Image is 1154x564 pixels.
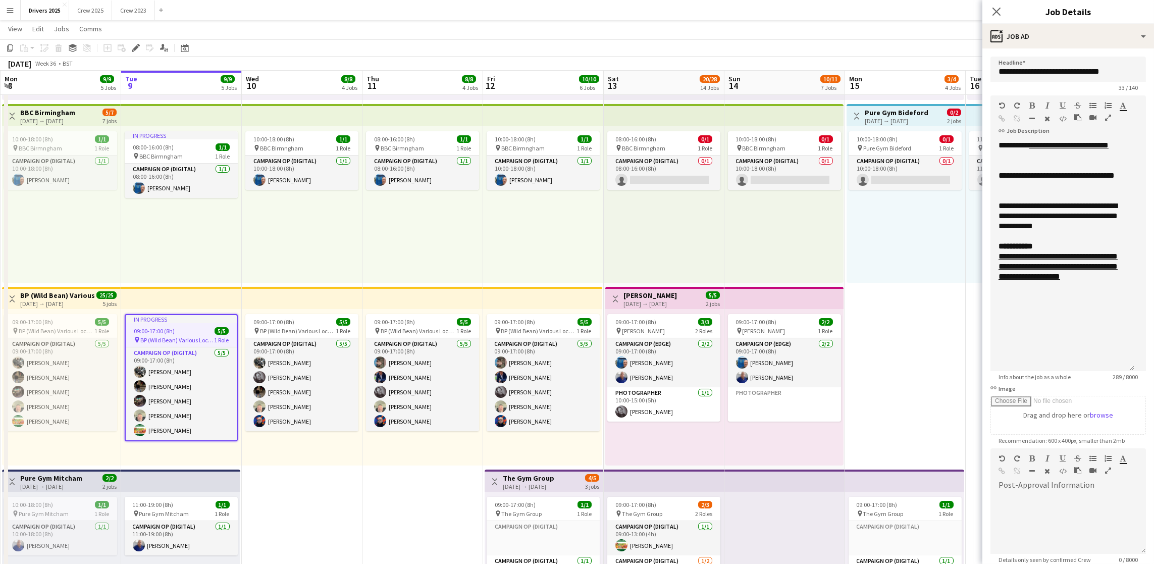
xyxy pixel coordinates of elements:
[8,24,22,33] span: View
[865,117,928,125] div: [DATE] → [DATE]
[1059,115,1066,123] button: HTML Code
[818,144,833,152] span: 1 Role
[4,314,117,431] app-job-card: 09:00-17:00 (8h)5/5 BP (Wild Bean) Various Locations1 RoleCampaign Op (Digital)5/509:00-17:00 (8h...
[133,501,174,508] span: 11:00-19:00 (8h)
[728,131,841,190] app-job-card: 10:00-18:00 (8h)0/1 BBC Birmngham1 RoleCampaign Op (Digital)0/110:00-18:00 (8h)
[821,84,840,91] div: 7 Jobs
[1044,454,1051,463] button: Italic
[990,373,1079,381] span: Info about the job as a whole
[939,510,954,518] span: 1 Role
[969,156,1082,190] app-card-role: Campaign Op (Digital)0/111:00-19:00 (8h)
[607,314,720,422] div: 09:00-17:00 (8h)3/3 [PERSON_NAME]2 RolesCampaign Op (Edge)2/209:00-17:00 (8h)[PERSON_NAME][PERSON...
[501,327,577,335] span: BP (Wild Bean) Various Locations
[695,327,712,335] span: 2 Roles
[728,74,741,83] span: Sun
[5,74,18,83] span: Mon
[863,510,904,518] span: The Gym Group
[95,318,109,326] span: 5/5
[4,22,26,35] a: View
[253,135,294,143] span: 10:00-18:00 (8h)
[1059,101,1066,110] button: Underline
[857,501,898,508] span: 09:00-17:00 (8h)
[125,131,238,198] app-job-card: In progress08:00-16:00 (8h)1/1 BBC Birmngham1 RoleCampaign Op (Digital)1/108:00-16:00 (8h)[PERSON...
[969,131,1082,190] app-job-card: 11:00-19:00 (8h)0/1 Pure Gym Bideford1 RoleCampaign Op (Digital)0/111:00-19:00 (8h)
[999,101,1006,110] button: Undo
[4,131,117,190] div: 10:00-18:00 (8h)1/1 BBC Birmngham1 RoleCampaign Op (Digital)1/110:00-18:00 (8h)[PERSON_NAME]
[54,24,69,33] span: Jobs
[1029,101,1036,110] button: Bold
[4,338,117,431] app-card-role: Campaign Op (Digital)5/509:00-17:00 (8h)[PERSON_NAME][PERSON_NAME][PERSON_NAME][PERSON_NAME][PERS...
[728,156,841,190] app-card-role: Campaign Op (Digital)0/110:00-18:00 (8h)
[125,521,238,555] app-card-role: Campaign Op (Digital)1/111:00-19:00 (8h)[PERSON_NAME]
[126,315,237,323] div: In progress
[1105,454,1112,463] button: Ordered List
[133,143,174,151] span: 08:00-16:00 (8h)
[945,84,961,91] div: 4 Jobs
[341,75,355,83] span: 8/8
[849,131,962,190] app-job-card: 10:00-18:00 (8h)0/1 Pure Gym Bideford1 RoleCampaign Op (Digital)0/110:00-18:00 (8h)
[63,60,73,67] div: BST
[125,164,238,198] app-card-role: Campaign Op (Digital)1/108:00-16:00 (8h)[PERSON_NAME]
[365,80,379,91] span: 11
[578,318,592,326] span: 5/5
[487,74,495,83] span: Fri
[578,135,592,143] span: 1/1
[221,84,237,91] div: 5 Jobs
[736,318,777,326] span: 09:00-17:00 (8h)
[939,144,954,152] span: 1 Role
[102,116,117,125] div: 7 jobs
[580,84,599,91] div: 6 Jobs
[865,108,928,117] h3: Pure Gym Bideford
[728,387,841,422] app-card-role-placeholder: Photographer
[215,510,230,518] span: 1 Role
[33,60,59,67] span: Week 36
[4,156,117,190] app-card-role: Campaign Op (Digital)1/110:00-18:00 (8h)[PERSON_NAME]
[1014,454,1021,463] button: Redo
[20,291,95,300] h3: BP (Wild Bean) Various Locations
[366,131,479,190] app-job-card: 08:00-16:00 (8h)1/1 BBC Birmngham1 RoleCampaign Op (Digital)1/108:00-16:00 (8h)[PERSON_NAME]
[578,501,592,508] span: 1/1
[102,109,117,116] span: 5/7
[486,80,495,91] span: 12
[94,144,109,152] span: 1 Role
[577,327,592,335] span: 1 Role
[615,501,656,508] span: 09:00-17:00 (8h)
[743,327,785,335] span: [PERSON_NAME]
[947,116,961,125] div: 2 jobs
[607,131,720,190] div: 08:00-16:00 (8h)0/1 BBC Birmngham1 RoleCampaign Op (Digital)0/108:00-16:00 (8h)
[139,510,189,518] span: Pure Gym Mitcham
[706,299,720,307] div: 2 jobs
[32,24,44,33] span: Edit
[12,501,53,508] span: 10:00-18:00 (8h)
[743,144,786,152] span: BBC Birmngham
[728,314,841,422] app-job-card: 09:00-17:00 (8h)2/2 [PERSON_NAME]1 RoleCampaign Op (Edge)2/209:00-17:00 (8h)[PERSON_NAME][PERSON_...
[503,474,554,483] h3: The Gym Group
[1059,467,1066,475] button: HTML Code
[366,314,479,431] app-job-card: 09:00-17:00 (8h)5/5 BP (Wild Bean) Various Locations1 RoleCampaign Op (Digital)5/509:00-17:00 (8h...
[100,84,116,91] div: 5 Jobs
[19,327,94,335] span: BP (Wild Bean) Various Locations
[1120,454,1127,463] button: Text Color
[698,144,712,152] span: 1 Role
[1029,467,1036,475] button: Horizontal Line
[462,75,476,83] span: 8/8
[495,135,536,143] span: 10:00-18:00 (8h)
[999,454,1006,463] button: Undo
[849,156,962,190] app-card-role: Campaign Op (Digital)0/110:00-18:00 (8h)
[487,314,600,431] app-job-card: 09:00-17:00 (8h)5/5 BP (Wild Bean) Various Locations1 RoleCampaign Op (Digital)5/509:00-17:00 (8h...
[381,144,424,152] span: BBC Birmngham
[819,135,833,143] span: 0/1
[606,80,619,91] span: 13
[260,327,336,335] span: BP (Wild Bean) Various Locations
[336,318,350,326] span: 5/5
[982,5,1154,18] h3: Job Details
[622,510,662,518] span: The Gym Group
[216,501,230,508] span: 1/1
[849,74,862,83] span: Mon
[20,108,75,117] h3: BBC Birmingham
